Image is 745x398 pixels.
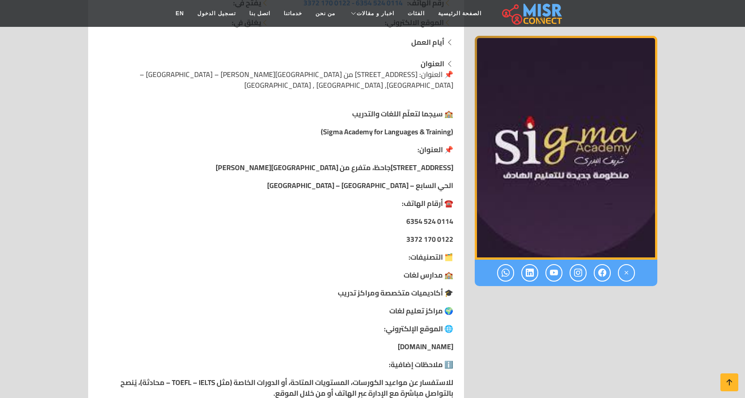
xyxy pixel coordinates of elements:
[409,250,453,264] strong: 🗂️ التصنيفات:
[191,5,242,22] a: تسجيل الدخول
[321,125,453,138] strong: (Sigma Academy for Languages & Training)
[357,9,394,17] span: اخبار و مقالات
[140,68,453,92] span: 📌 العنوان: [STREET_ADDRESS] من [GEOGRAPHIC_DATA][PERSON_NAME] – [GEOGRAPHIC_DATA] – [GEOGRAPHIC_D...
[417,143,453,156] strong: 📌 العنوان:
[406,214,453,228] strong: 0114 524 6354
[475,36,657,260] img: سيجما لتعليم اللغات والتدريب
[411,35,444,49] strong: أيام العمل
[404,268,453,282] strong: 🏫 مدارس لغات
[267,179,453,192] strong: الحي السابع – [GEOGRAPHIC_DATA] – [GEOGRAPHIC_DATA]
[277,5,309,22] a: خدماتنا
[338,286,453,300] strong: 🎓 أكاديميات متخصصة ومراكز تدريب
[406,232,453,246] strong: 0122 170 3372
[431,5,488,22] a: الصفحة الرئيسية
[216,161,453,174] strong: [STREET_ADDRESS]جاحظ، متفرع من [GEOGRAPHIC_DATA][PERSON_NAME]
[309,5,342,22] a: من نحن
[402,197,453,210] strong: ☎️ أرقام الهاتف:
[352,107,453,120] strong: 🏫 سيجما لتعلّم اللغات والتدريب
[475,36,657,260] div: 1 / 1
[389,304,453,317] strong: 🌍 مراكز تعليم لغات
[342,5,401,22] a: اخبار و مقالات
[398,340,453,353] strong: [DOMAIN_NAME]
[421,57,444,70] strong: العنوان
[502,2,562,25] img: main.misr_connect
[243,5,277,22] a: اتصل بنا
[169,5,191,22] a: EN
[389,358,453,371] strong: ℹ️ ملاحظات إضافية:
[384,322,453,335] strong: 🌐 الموقع الإلكتروني:
[401,5,431,22] a: الفئات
